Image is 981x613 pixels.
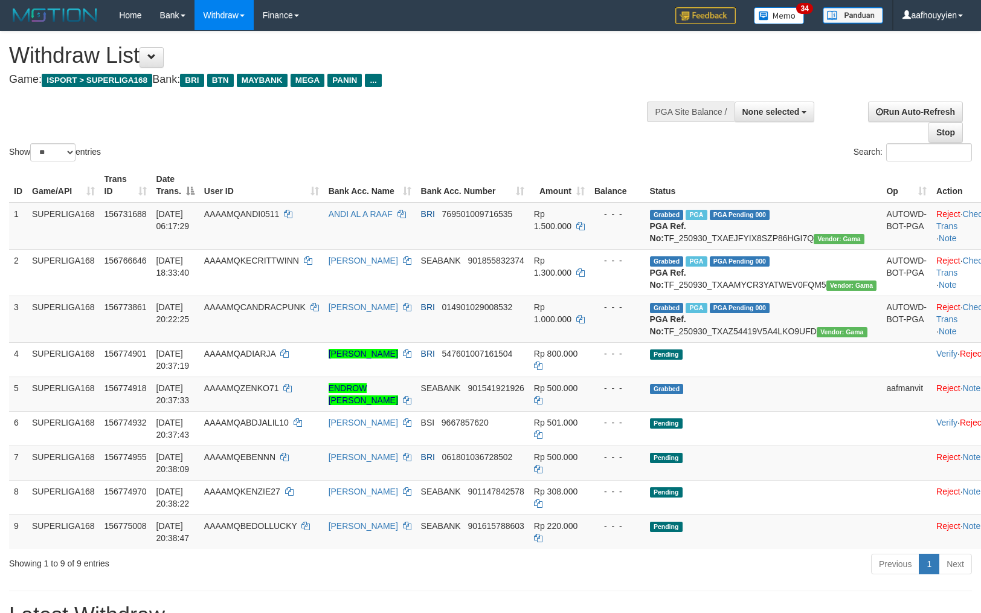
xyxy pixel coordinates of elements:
td: SUPERLIGA168 [27,480,100,514]
span: AAAAMQKECRITTWINN [204,256,299,265]
span: Copy 901615788603 to clipboard [468,521,524,531]
span: 156766646 [105,256,147,265]
div: - - - [594,520,640,532]
span: [DATE] 20:37:43 [156,418,190,439]
span: None selected [742,107,800,117]
a: Note [939,280,957,290]
label: Show entries [9,143,101,161]
span: Grabbed [650,210,684,220]
span: Pending [650,349,683,360]
td: 4 [9,342,27,377]
button: None selected [735,102,815,122]
a: ANDI AL A RAAF [329,209,393,219]
th: Amount: activate to sort column ascending [529,168,590,203]
span: Grabbed [650,256,684,267]
span: AAAAMQEBENNN [204,452,275,462]
b: PGA Ref. No: [650,268,686,290]
th: Status [645,168,882,203]
h1: Withdraw List [9,44,642,68]
th: Trans ID: activate to sort column ascending [100,168,152,203]
td: 1 [9,203,27,250]
span: MAYBANK [237,74,288,87]
span: SEABANK [421,521,461,531]
span: Vendor URL: https://trx31.1velocity.biz [814,234,864,244]
span: Pending [650,418,683,429]
span: Copy 901855832374 to clipboard [468,256,524,265]
label: Search: [854,143,972,161]
span: BRI [180,74,204,87]
span: Copy 901147842578 to clipboard [468,487,524,496]
a: Note [939,233,957,243]
span: SEABANK [421,256,461,265]
span: Rp 1.500.000 [534,209,571,231]
span: ISPORT > SUPERLIGA168 [42,74,152,87]
a: [PERSON_NAME] [329,521,398,531]
span: 156774901 [105,349,147,358]
span: Marked by aafromsomean [686,210,707,220]
span: [DATE] 18:33:40 [156,256,190,277]
span: Rp 1.300.000 [534,256,571,277]
span: [DATE] 20:38:47 [156,521,190,543]
span: [DATE] 20:38:22 [156,487,190,508]
span: AAAAMQABDJALIL10 [204,418,289,427]
th: ID [9,168,27,203]
td: TF_250930_TXAAMYCR3YATWEV0FQM5 [645,249,882,296]
th: Bank Acc. Name: activate to sort column ascending [324,168,416,203]
span: Pending [650,453,683,463]
img: Button%20Memo.svg [754,7,805,24]
span: PGA Pending [710,210,770,220]
th: User ID: activate to sort column ascending [199,168,324,203]
span: MEGA [291,74,325,87]
span: BRI [421,452,435,462]
td: AUTOWD-BOT-PGA [881,203,931,250]
span: Pending [650,487,683,498]
td: aafmanvit [881,377,931,411]
span: BTN [207,74,234,87]
a: [PERSON_NAME] [329,302,398,312]
span: Grabbed [650,303,684,313]
span: Rp 1.000.000 [534,302,571,324]
span: Grabbed [650,384,684,394]
span: [DATE] 06:17:29 [156,209,190,231]
a: [PERSON_NAME] [329,418,398,427]
div: - - - [594,451,640,463]
a: Reject [936,487,960,496]
span: 156731688 [105,209,147,219]
a: Note [963,487,981,496]
span: Copy 547601007161504 to clipboard [442,349,513,358]
span: PGA Pending [710,303,770,313]
td: 2 [9,249,27,296]
span: 156774970 [105,487,147,496]
td: 5 [9,377,27,411]
a: Previous [871,554,919,574]
div: - - - [594,382,640,394]
span: Rp 500.000 [534,383,577,393]
td: AUTOWD-BOT-PGA [881,296,931,342]
th: Balance [590,168,645,203]
a: Note [963,452,981,462]
a: Next [939,554,972,574]
a: Reject [936,209,960,219]
span: Vendor URL: https://trx31.1velocity.biz [826,281,877,291]
span: AAAAMQANDI0511 [204,209,280,219]
a: 1 [919,554,939,574]
a: Note [963,521,981,531]
td: SUPERLIGA168 [27,411,100,446]
span: Marked by aafheankoy [686,256,707,267]
span: 156775008 [105,521,147,531]
span: 156774955 [105,452,147,462]
span: Vendor URL: https://trx31.1velocity.biz [817,327,867,337]
img: panduan.png [823,7,883,24]
td: SUPERLIGA168 [27,296,100,342]
th: Bank Acc. Number: activate to sort column ascending [416,168,529,203]
th: Date Trans.: activate to sort column descending [152,168,199,203]
a: ENDROW [PERSON_NAME] [329,383,398,405]
a: Verify [936,349,957,358]
span: [DATE] 20:22:25 [156,302,190,324]
span: Copy 9667857620 to clipboard [442,418,489,427]
span: AAAAMQBEDOLLUCKY [204,521,297,531]
select: Showentries [30,143,76,161]
span: 34 [796,3,812,14]
span: BRI [421,349,435,358]
img: MOTION_logo.png [9,6,101,24]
